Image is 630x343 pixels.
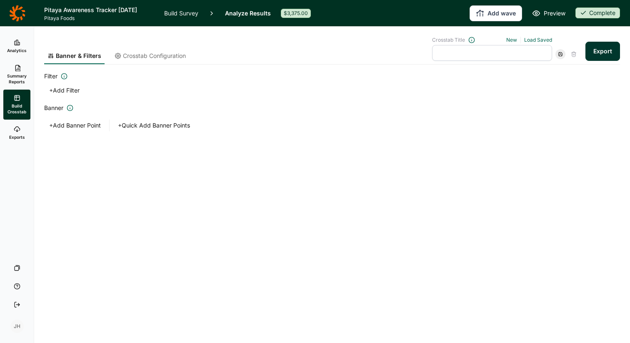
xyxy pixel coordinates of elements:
[56,52,101,60] span: Banner & Filters
[7,73,27,85] span: Summary Reports
[9,134,25,140] span: Exports
[569,49,579,59] div: Delete
[575,8,620,18] div: Complete
[113,120,195,131] button: +Quick Add Banner Points
[3,90,30,120] a: Build Crosstab
[585,42,620,61] button: Export
[3,60,30,90] a: Summary Reports
[44,15,154,22] span: Pitaya Foods
[432,37,465,43] span: Crosstab Title
[575,8,620,19] button: Complete
[3,120,30,146] a: Exports
[44,5,154,15] h1: Pitaya Awareness Tracker [DATE]
[44,85,85,96] button: +Add Filter
[44,120,106,131] button: +Add Banner Point
[7,48,27,53] span: Analytics
[544,8,565,18] span: Preview
[524,37,552,43] a: Load Saved
[281,9,311,18] div: $3,375.00
[7,103,27,115] span: Build Crosstab
[3,33,30,60] a: Analytics
[555,49,565,59] div: Save Crosstab
[44,103,63,113] span: Banner
[532,8,565,18] a: Preview
[123,52,186,60] span: Crosstab Configuration
[470,5,522,21] button: Add wave
[506,37,517,43] a: New
[44,71,57,81] span: Filter
[10,320,24,333] div: JH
